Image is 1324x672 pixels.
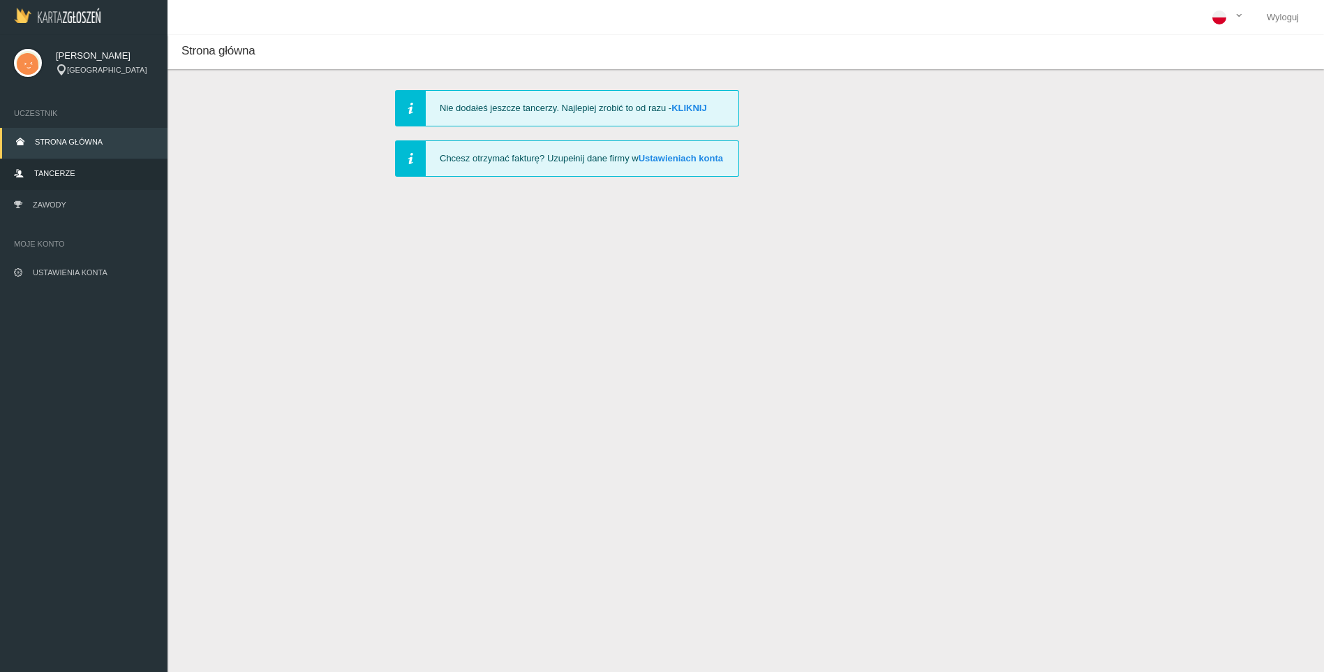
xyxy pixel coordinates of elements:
[33,200,66,209] span: Zawody
[14,237,154,251] span: Moje konto
[56,49,154,63] span: [PERSON_NAME]
[56,64,154,76] div: [GEOGRAPHIC_DATA]
[14,49,42,77] img: svg
[34,169,75,177] span: Tancerze
[181,44,255,57] span: Strona główna
[395,90,739,126] div: Nie dodałeś jeszcze tancerzy. Najlepiej zrobić to od razu -
[639,153,723,163] a: Ustawieniach konta
[14,8,101,23] img: Logo
[671,103,707,113] a: Kliknij
[35,138,103,146] span: Strona główna
[395,140,739,177] div: Chcesz otrzymać fakturę? Uzupełnij dane firmy w
[14,106,154,120] span: Uczestnik
[33,268,107,277] span: Ustawienia konta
